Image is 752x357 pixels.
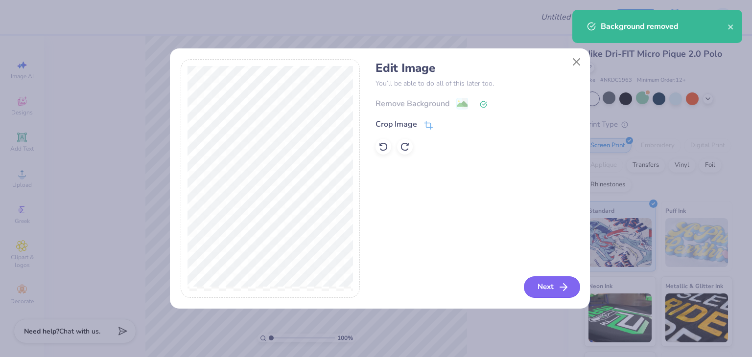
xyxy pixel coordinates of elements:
[376,61,579,75] h4: Edit Image
[524,276,580,298] button: Next
[376,118,417,130] div: Crop Image
[728,21,734,32] button: close
[567,52,586,71] button: Close
[601,21,728,32] div: Background removed
[376,78,579,89] p: You’ll be able to do all of this later too.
